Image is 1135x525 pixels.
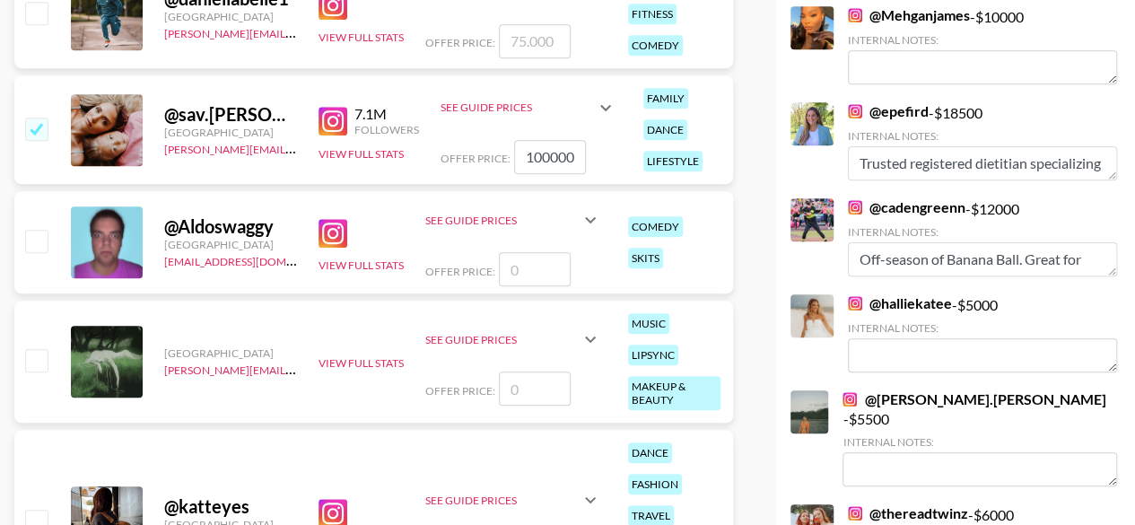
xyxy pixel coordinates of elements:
[164,10,297,23] div: [GEOGRAPHIC_DATA]
[848,321,1117,335] div: Internal Notes:
[164,103,297,126] div: @ sav.[PERSON_NAME]
[164,215,297,238] div: @ Aldoswaggy
[354,105,419,123] div: 7.1M
[848,104,862,118] img: Instagram
[628,4,677,24] div: fitness
[848,506,862,521] img: Instagram
[425,214,580,227] div: See Guide Prices
[843,435,1117,449] div: Internal Notes:
[354,123,419,136] div: Followers
[628,35,683,56] div: comedy
[643,151,703,171] div: lifestyle
[441,86,616,129] div: See Guide Prices
[843,390,1117,486] div: - $ 5500
[425,265,495,278] span: Offer Price:
[848,102,1117,180] div: - $ 18500
[843,392,857,407] img: Instagram
[164,495,297,518] div: @ katteyes
[164,139,430,156] a: [PERSON_NAME][EMAIL_ADDRESS][DOMAIN_NAME]
[848,296,862,311] img: Instagram
[848,198,965,216] a: @cadengreenn
[425,384,495,398] span: Offer Price:
[425,318,601,361] div: See Guide Prices
[319,219,347,248] img: Instagram
[848,225,1117,239] div: Internal Notes:
[848,200,862,214] img: Instagram
[441,152,511,165] span: Offer Price:
[628,442,672,463] div: dance
[848,6,970,24] a: @Mehganjames
[499,372,571,406] input: 0
[848,294,1117,372] div: - $ 5000
[164,251,345,268] a: [EMAIL_ADDRESS][DOMAIN_NAME]
[499,252,571,286] input: 0
[848,242,1117,276] textarea: Off-season of Banana Ball. Great for maintaining work in the off-season.
[514,140,586,174] input: 70.000
[848,6,1117,84] div: - $ 10000
[164,360,430,377] a: [PERSON_NAME][EMAIL_ADDRESS][DOMAIN_NAME]
[848,146,1117,180] textarea: Trusted registered dietitian specializing in eating disorders and sports nutrition with targeted ...
[319,107,347,136] img: Instagram
[628,376,720,410] div: makeup & beauty
[425,36,495,49] span: Offer Price:
[164,346,297,360] div: [GEOGRAPHIC_DATA]
[848,504,968,522] a: @thereadtwinz
[848,102,929,120] a: @epefird
[848,129,1117,143] div: Internal Notes:
[319,147,404,161] button: View Full Stats
[319,356,404,370] button: View Full Stats
[425,494,580,507] div: See Guide Prices
[164,126,297,139] div: [GEOGRAPHIC_DATA]
[843,390,1105,408] a: @[PERSON_NAME].[PERSON_NAME]
[425,198,601,241] div: See Guide Prices
[628,345,678,365] div: lipsync
[441,101,595,114] div: See Guide Prices
[425,333,580,346] div: See Guide Prices
[848,33,1117,47] div: Internal Notes:
[848,198,1117,276] div: - $ 12000
[319,258,404,272] button: View Full Stats
[425,478,601,521] div: See Guide Prices
[164,238,297,251] div: [GEOGRAPHIC_DATA]
[643,119,687,140] div: dance
[628,474,682,494] div: fashion
[848,8,862,22] img: Instagram
[848,294,952,312] a: @halliekatee
[628,248,663,268] div: skits
[628,216,683,237] div: comedy
[628,313,669,334] div: music
[319,31,404,44] button: View Full Stats
[643,88,688,109] div: family
[164,23,430,40] a: [PERSON_NAME][EMAIL_ADDRESS][DOMAIN_NAME]
[499,24,571,58] input: 75.000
